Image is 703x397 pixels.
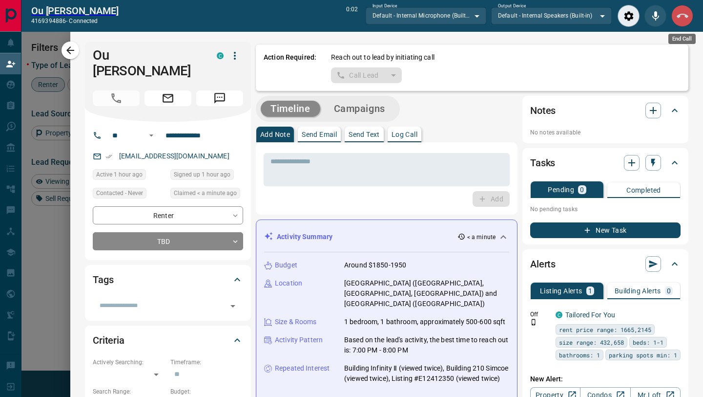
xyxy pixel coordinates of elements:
[559,350,600,360] span: bathrooms: 1
[530,310,550,319] p: Off
[93,90,140,106] span: Call
[671,5,693,27] div: End Call
[344,278,509,309] p: [GEOGRAPHIC_DATA] ([GEOGRAPHIC_DATA], [GEOGRAPHIC_DATA], [GEOGRAPHIC_DATA]) and [GEOGRAPHIC_DATA]...
[530,374,681,384] p: New Alert:
[217,52,224,59] div: condos.ca
[275,363,330,374] p: Repeated Interest
[530,222,681,238] button: New Task
[548,186,574,193] p: Pending
[346,5,358,27] p: 0:02
[93,47,202,79] h1: Ou [PERSON_NAME]
[540,287,582,294] p: Listing Alerts
[170,358,243,367] p: Timeframe:
[615,287,661,294] p: Building Alerts
[626,187,661,194] p: Completed
[530,202,681,217] p: No pending tasks
[93,272,113,287] h2: Tags
[93,169,165,183] div: Sat Oct 11 2025
[170,387,243,396] p: Budget:
[565,311,615,319] a: Tailored For You
[498,3,526,9] label: Output Device
[174,188,237,198] span: Claimed < a minute ago
[275,317,317,327] p: Size & Rooms
[105,153,112,160] svg: Email Verified
[588,287,592,294] p: 1
[93,387,165,396] p: Search Range:
[644,5,666,27] div: Mute
[530,99,681,122] div: Notes
[467,233,496,242] p: < a minute
[93,329,243,352] div: Criteria
[530,128,681,137] p: No notes available
[31,17,118,25] p: 4169394886 -
[530,252,681,276] div: Alerts
[392,131,417,138] p: Log Call
[344,317,505,327] p: 1 bedroom, 1 bathroom, approximately 500-600 sqft
[93,268,243,291] div: Tags
[264,52,316,83] p: Action Required:
[530,151,681,175] div: Tasks
[556,311,562,318] div: condos.ca
[264,228,509,246] div: Activity Summary< a minute
[69,18,98,24] span: connected
[530,256,556,272] h2: Alerts
[261,101,320,117] button: Timeline
[580,186,584,193] p: 0
[344,363,509,384] p: Building Infinity Ⅱ (viewed twice), Building 210 Simcoe (viewed twice), Listing #E12412350 (viewe...
[145,130,157,141] button: Open
[93,232,243,250] div: TBD
[275,335,323,345] p: Activity Pattern
[275,278,302,288] p: Location
[170,188,243,201] div: Sat Oct 11 2025
[331,52,434,63] p: Reach out to lead by initiating call
[96,170,143,179] span: Active 1 hour ago
[93,206,243,224] div: Renter
[668,34,696,44] div: End Call
[559,337,624,347] span: size range: 432,658
[196,90,243,106] span: Message
[530,103,556,118] h2: Notes
[275,260,297,270] p: Budget
[344,260,406,270] p: Around $1850-1950
[344,335,509,355] p: Based on the lead's activity, the best time to reach out is: 7:00 PM - 8:00 PM
[667,287,671,294] p: 0
[93,332,124,348] h2: Criteria
[31,5,118,17] h2: Ou [PERSON_NAME]
[277,232,332,242] p: Activity Summary
[618,5,640,27] div: Audio Settings
[145,90,191,106] span: Email
[324,101,395,117] button: Campaigns
[609,350,677,360] span: parking spots min: 1
[170,169,243,183] div: Sat Oct 11 2025
[530,319,537,326] svg: Push Notification Only
[633,337,663,347] span: beds: 1-1
[96,188,143,198] span: Contacted - Never
[366,7,486,24] div: Default - Internal Microphone (Built-in)
[349,131,380,138] p: Send Text
[491,7,612,24] div: Default - Internal Speakers (Built-in)
[93,358,165,367] p: Actively Searching:
[260,131,290,138] p: Add Note
[331,67,402,83] div: split button
[119,152,229,160] a: [EMAIL_ADDRESS][DOMAIN_NAME]
[226,299,240,313] button: Open
[174,170,230,179] span: Signed up 1 hour ago
[302,131,337,138] p: Send Email
[372,3,397,9] label: Input Device
[530,155,555,171] h2: Tasks
[559,325,651,334] span: rent price range: 1665,2145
